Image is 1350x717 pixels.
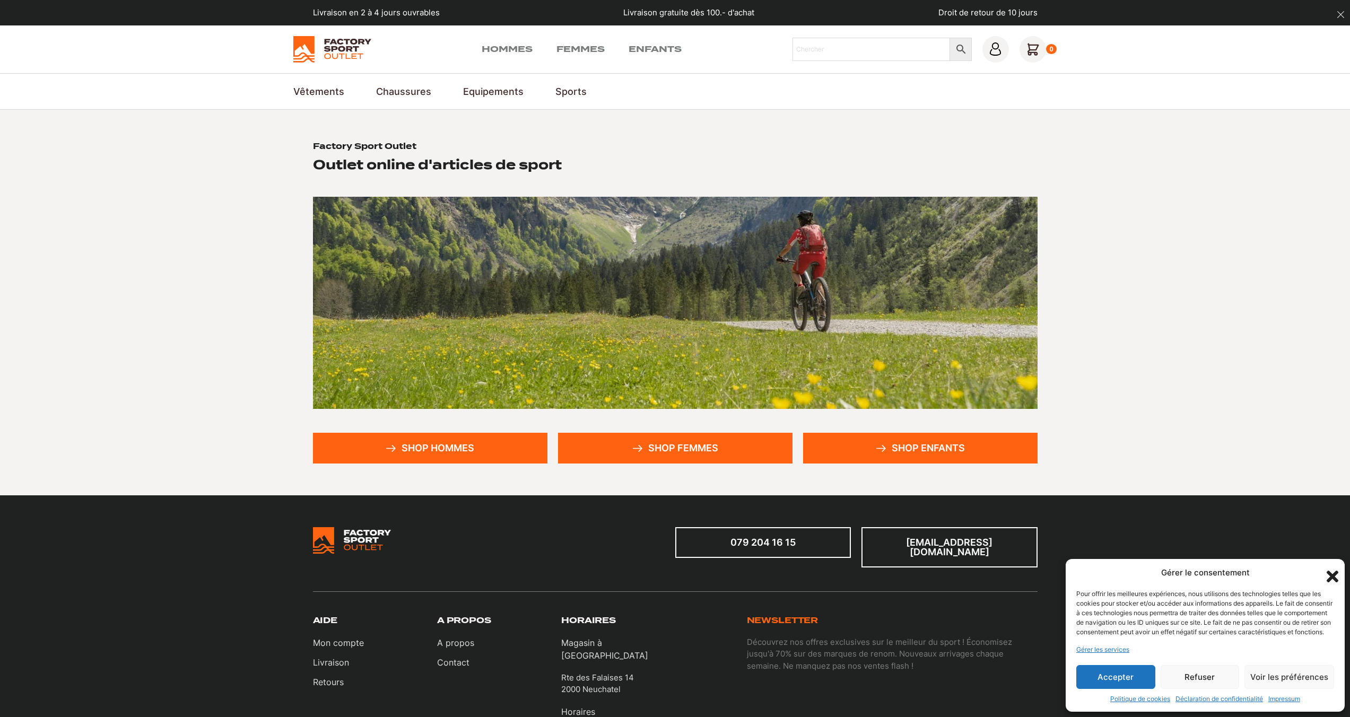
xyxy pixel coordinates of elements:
a: Hommes [482,43,533,56]
a: Retours [313,676,364,688]
button: Refuser [1161,665,1240,689]
h2: Outlet online d'articles de sport [313,156,562,173]
a: Déclaration de confidentialité [1175,694,1263,704]
a: Impressum [1268,694,1300,704]
a: Politique de cookies [1110,694,1170,704]
a: Femmes [556,43,605,56]
h3: Aide [313,616,337,626]
a: Shop enfants [803,433,1038,464]
p: Magasin à [GEOGRAPHIC_DATA] [561,636,675,662]
a: A propos [437,636,474,649]
button: Voir les préférences [1244,665,1334,689]
a: 079 204 16 15 [675,527,851,558]
a: Mon compte [313,636,364,649]
h3: A propos [437,616,491,626]
div: Pour offrir les meilleures expériences, nous utilisons des technologies telles que les cookies po... [1076,589,1333,637]
a: Enfants [629,43,682,56]
p: Livraison gratuite dès 100.- d'achat [623,7,754,19]
h1: Factory Sport Outlet [313,142,416,152]
a: [EMAIL_ADDRESS][DOMAIN_NAME] [861,527,1038,567]
p: Rte des Falaises 14 2000 Neuchatel [561,672,634,696]
div: 0 [1046,44,1057,55]
button: Accepter [1076,665,1155,689]
a: Sports [555,84,587,99]
a: Vêtements [293,84,344,99]
a: Shop femmes [558,433,792,464]
p: Découvrez nos offres exclusives sur le meilleur du sport ! Économisez jusqu'à 70% sur des marques... [747,636,1038,672]
p: Livraison en 2 à 4 jours ouvrables [313,7,440,19]
p: Droit de retour de 10 jours [938,7,1038,19]
a: Livraison [313,656,364,669]
a: Shop hommes [313,433,547,464]
a: Chaussures [376,84,431,99]
button: dismiss [1331,5,1350,24]
div: Fermer la boîte de dialogue [1323,567,1334,578]
div: Gérer le consentement [1161,567,1250,579]
h3: Newsletter [747,616,818,626]
a: Gérer les services [1076,645,1129,654]
h3: Horaires [561,616,616,626]
a: Equipements [463,84,524,99]
img: Factory Sport Outlet [293,36,371,63]
input: Chercher [792,38,950,61]
a: Contact [437,656,474,669]
img: Bricks Woocommerce Starter [313,527,391,554]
